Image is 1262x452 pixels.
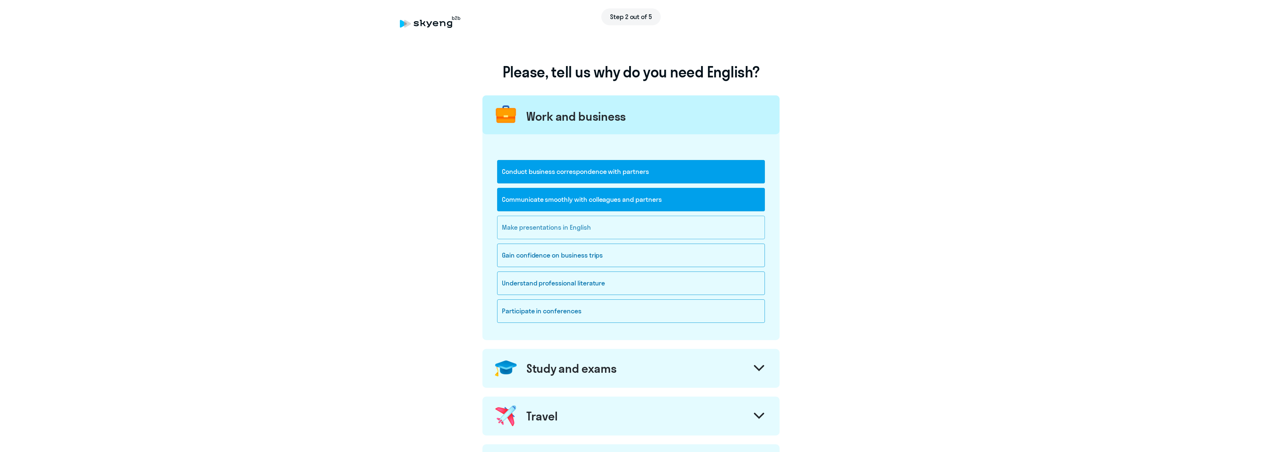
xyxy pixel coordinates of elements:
img: briefcase.png [492,101,519,128]
div: Understand professional literature [497,271,765,295]
div: Make presentations in English [497,216,765,239]
h1: Please, tell us why do you need English? [482,63,780,81]
img: confederate-hat.png [492,355,519,382]
div: Communicate smoothly with colleagues and partners [497,188,765,211]
div: Conduct business correspondence with partners [497,160,765,183]
div: Gain confidence on business trips [497,244,765,267]
div: Work and business [526,109,626,124]
div: Travel [526,409,557,423]
div: Study and exams [526,361,617,376]
div: Participate in conferences [497,299,765,323]
img: plane.png [492,402,519,430]
span: Step 2 out of 5 [610,12,652,22]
